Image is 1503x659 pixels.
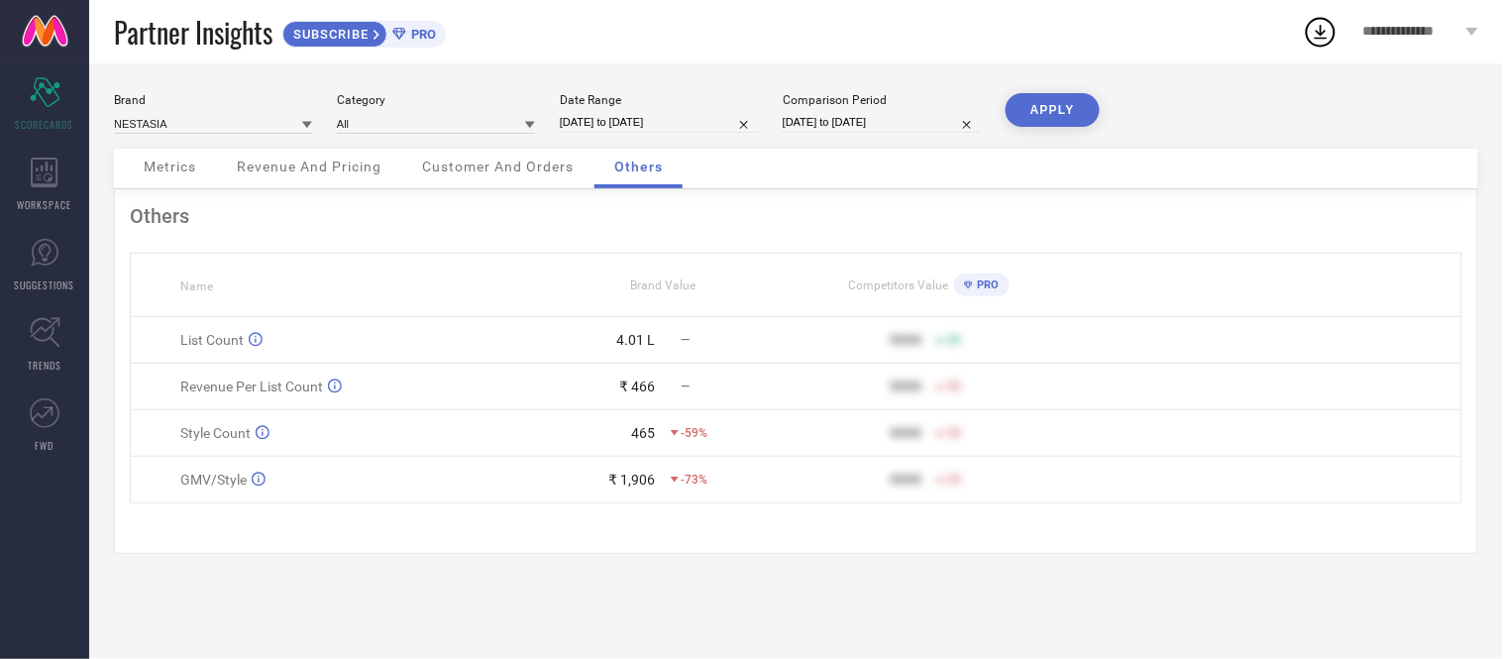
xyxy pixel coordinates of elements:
span: -73% [682,473,708,487]
div: 9999 [890,425,921,441]
span: Brand Value [630,278,696,292]
span: Name [180,279,213,293]
span: Metrics [144,159,196,174]
a: SUBSCRIBEPRO [282,16,446,48]
div: Category [337,93,535,107]
span: Revenue And Pricing [237,159,381,174]
span: TRENDS [28,358,61,373]
div: ₹ 1,906 [609,472,656,488]
div: 465 [632,425,656,441]
div: 4.01 L [617,332,656,348]
div: 9999 [890,379,921,394]
div: Others [130,204,1462,228]
div: Open download list [1303,14,1339,50]
div: 9999 [890,332,921,348]
span: 50 [947,426,961,440]
div: Brand [114,93,312,107]
span: 50 [947,380,961,393]
button: APPLY [1006,93,1100,127]
span: Revenue Per List Count [180,379,323,394]
div: 9999 [890,472,921,488]
span: List Count [180,332,244,348]
span: Partner Insights [114,12,272,53]
span: — [682,380,691,393]
input: Select date range [560,112,758,133]
span: GMV/Style [180,472,247,488]
span: WORKSPACE [18,197,72,212]
span: 50 [947,473,961,487]
span: 50 [947,333,961,347]
span: -59% [682,426,708,440]
span: FWD [36,438,54,453]
span: Customer And Orders [422,159,574,174]
div: ₹ 466 [620,379,656,394]
div: Date Range [560,93,758,107]
span: SCORECARDS [16,117,74,132]
span: Competitors Value [849,278,949,292]
span: PRO [973,278,1000,291]
span: SUBSCRIBE [283,27,374,42]
input: Select comparison period [783,112,981,133]
span: PRO [406,27,436,42]
div: Comparison Period [783,93,981,107]
span: SUGGESTIONS [15,277,75,292]
span: Style Count [180,425,251,441]
span: Others [614,159,663,174]
span: — [682,333,691,347]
